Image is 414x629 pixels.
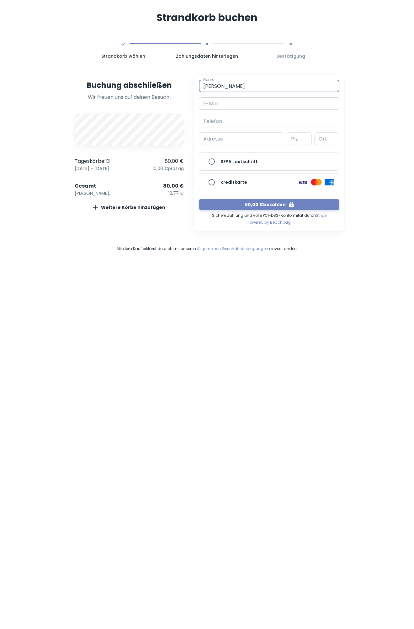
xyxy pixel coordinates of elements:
label: Name [203,77,214,82]
span: Sichere Zahlung und volle PCI-DSS-Konformität durch [212,210,326,218]
p: [DATE] - [DATE] [75,165,109,172]
input: Postal code [287,132,312,145]
img: logo card [297,179,308,186]
span: Zahlungsdaten hinterlegen [168,53,247,60]
h3: Strandkorb buchen [70,10,344,25]
h6: Kreditkarte [220,179,247,186]
span: Powered by Beachbag [247,220,291,225]
p: Tageskörbe : 13 [75,157,110,165]
a: Allgemeinen Geschäftsbedingungen [197,246,268,251]
button: Weitere Körbe hinzufügen [75,202,184,213]
span: Strandkorb wählen [84,53,163,60]
p: 12,77 € [168,190,184,197]
p: Wir freuen uns auf deinen Besuch! [75,93,184,101]
p: 80,00 € [165,157,184,165]
p: 10,00 € pro Tag [152,165,184,172]
h6: SEPA Lastschrift [220,158,258,165]
p: 80,00 € [163,182,184,190]
span: Mit dem Kauf erklärst du dich mit unseren einverstanden. [70,246,344,252]
p: Gesamt [75,182,96,190]
a: Powered by Beachbag [247,218,291,226]
a: Stripe [316,213,326,218]
span: Bestätigung [251,53,330,60]
img: logo card [311,179,322,186]
button: 80,00 €bezahlen [199,199,339,210]
img: logo card [325,179,334,185]
h4: Buchung abschließen [75,80,184,91]
p: [PERSON_NAME]. [75,190,110,197]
